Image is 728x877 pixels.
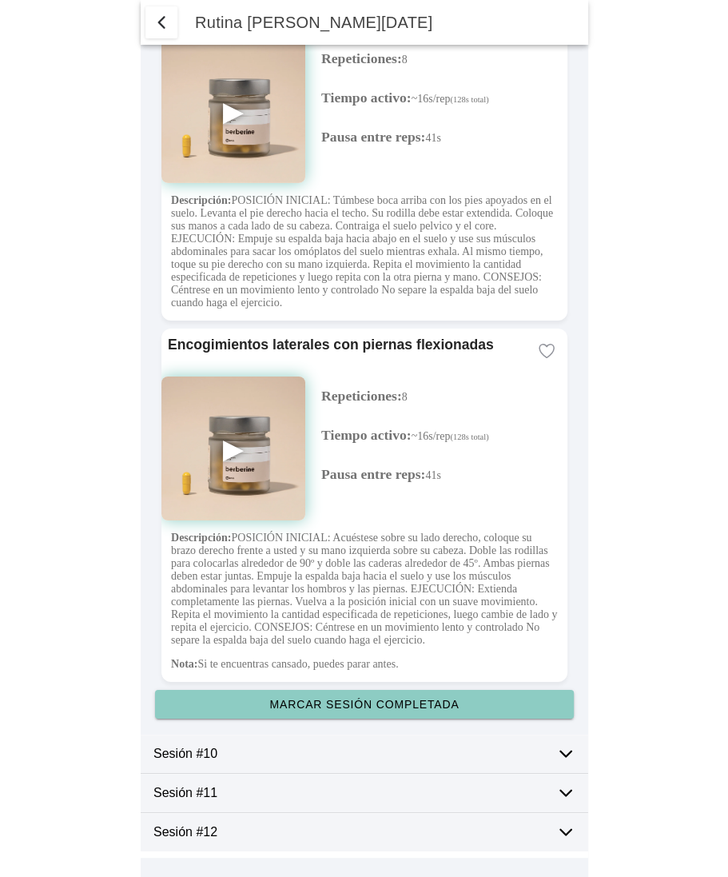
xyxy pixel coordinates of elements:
span: Repeticiones: [321,50,402,66]
small: (128s total) [450,433,488,441]
p: ~16s/rep [321,427,567,444]
p: 41s [321,129,567,146]
ion-label: Sesión #12 [153,825,543,839]
p: 41s [321,466,567,483]
ion-title: Rutina [PERSON_NAME][DATE] [179,14,588,32]
strong: Descripción: [171,194,231,206]
p: ~16s/rep [321,90,567,106]
p: POSICIÓN INICIAL: Acuéstese sobre su lado derecho, coloque su brazo derecho frente a usted y su m... [171,532,558,647]
span: Repeticiones: [321,388,402,404]
span: Pausa entre reps: [321,129,425,145]
ion-label: Sesión #10 [153,747,543,761]
ion-button: Marcar sesión completada [155,690,574,719]
p: Si te encuentras cansado, puedes parar antes. [171,658,558,671]
strong: Nota: [171,658,197,670]
ion-label: Sesión #11 [153,786,543,800]
span: Pausa entre reps: [321,466,425,482]
p: 8 [321,388,567,405]
span: Tiempo activo: [321,90,412,106]
small: (128s total) [450,95,488,104]
p: 8 [321,50,567,67]
p: POSICIÓN INICIAL: Túmbese boca arriba con los pies apoyados en el suelo. Levanta el pie derecho h... [171,194,558,309]
ion-card-title: Encogimientos laterales con piernas flexionadas [168,337,526,353]
span: Tiempo activo: [321,427,412,443]
strong: Descripción: [171,532,231,544]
